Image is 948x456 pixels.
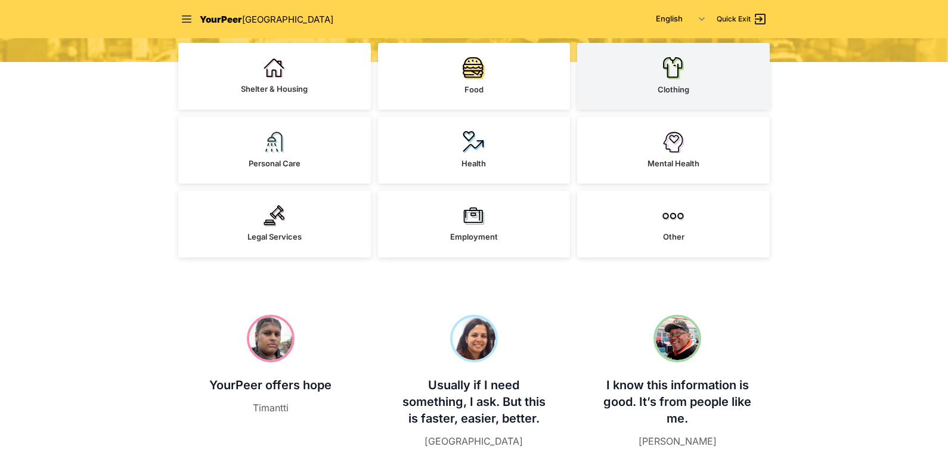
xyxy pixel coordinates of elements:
[648,159,699,168] span: Mental Health
[378,117,571,184] a: Health
[178,117,371,184] a: Personal Care
[663,232,684,241] span: Other
[398,434,549,448] figcaption: [GEOGRAPHIC_DATA]
[242,14,333,25] span: [GEOGRAPHIC_DATA]
[247,232,302,241] span: Legal Services
[577,117,770,184] a: Mental Health
[209,378,332,392] span: YourPeer offers hope
[249,159,300,168] span: Personal Care
[461,159,486,168] span: Health
[178,43,371,110] a: Shelter & Housing
[378,43,571,110] a: Food
[402,378,546,426] span: Usually if I need something, I ask. But this is faster, easier, better.
[602,434,753,448] figcaption: [PERSON_NAME]
[195,401,346,415] figcaption: Timantti
[577,43,770,110] a: Clothing
[178,191,371,258] a: Legal Services
[200,12,333,27] a: YourPeer[GEOGRAPHIC_DATA]
[717,12,767,26] a: Quick Exit
[577,191,770,258] a: Other
[378,191,571,258] a: Employment
[450,232,498,241] span: Employment
[603,378,751,426] span: I know this information is good. It’s from people like me.
[200,14,242,25] span: YourPeer
[464,85,484,94] span: Food
[241,84,308,94] span: Shelter & Housing
[658,85,689,94] span: Clothing
[717,14,751,24] span: Quick Exit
